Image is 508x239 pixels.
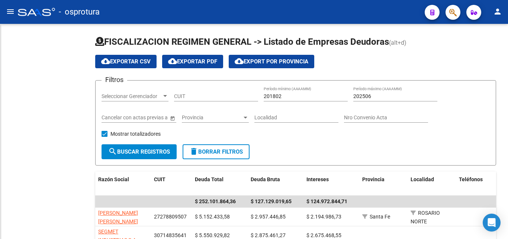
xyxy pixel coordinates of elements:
[95,55,157,68] button: Exportar CSV
[183,144,250,159] button: Borrar Filtros
[168,58,217,65] span: Exportar PDF
[251,176,280,182] span: Deuda Bruta
[95,172,151,196] datatable-header-cell: Razón Social
[192,172,248,196] datatable-header-cell: Deuda Total
[306,232,341,238] span: $ 2.675.468,55
[229,55,314,68] button: Export por Provincia
[251,214,286,220] span: $ 2.957.446,85
[182,114,242,121] span: Provincia
[189,148,243,155] span: Borrar Filtros
[408,172,456,196] datatable-header-cell: Localidad
[108,148,170,155] span: Buscar Registros
[483,214,501,232] div: Open Intercom Messenger
[251,232,286,238] span: $ 2.875.461,27
[59,4,100,20] span: - osprotura
[6,7,15,16] mat-icon: menu
[248,172,303,196] datatable-header-cell: Deuda Bruta
[102,144,177,159] button: Buscar Registros
[110,129,161,138] span: Mostrar totalizadores
[235,57,244,66] mat-icon: cloud_download
[102,75,127,85] h3: Filtros
[154,214,187,220] span: 27278809507
[411,176,434,182] span: Localidad
[389,39,406,46] span: (alt+d)
[359,172,408,196] datatable-header-cell: Provincia
[189,147,198,156] mat-icon: delete
[411,210,440,224] span: ROSARIO NORTE
[251,198,292,204] span: $ 127.129.019,65
[102,93,162,100] span: Seleccionar Gerenciador
[98,176,129,182] span: Razón Social
[370,214,390,220] span: Santa Fe
[151,172,192,196] datatable-header-cell: CUIT
[168,57,177,66] mat-icon: cloud_download
[195,176,224,182] span: Deuda Total
[101,57,110,66] mat-icon: cloud_download
[154,232,187,238] span: 30714835641
[306,176,329,182] span: Intereses
[168,114,176,122] button: Open calendar
[195,214,230,220] span: $ 5.152.433,58
[306,214,341,220] span: $ 2.194.986,73
[493,7,502,16] mat-icon: person
[303,172,359,196] datatable-header-cell: Intereses
[98,210,138,224] span: [PERSON_NAME] [PERSON_NAME]
[459,176,483,182] span: Teléfonos
[362,176,385,182] span: Provincia
[108,147,117,156] mat-icon: search
[162,55,223,68] button: Exportar PDF
[195,198,236,204] span: $ 252.101.864,36
[95,37,389,47] span: FISCALIZACION REGIMEN GENERAL -> Listado de Empresas Deudoras
[101,58,151,65] span: Exportar CSV
[306,198,347,204] span: $ 124.972.844,71
[235,58,308,65] span: Export por Provincia
[154,176,165,182] span: CUIT
[195,232,230,238] span: $ 5.550.929,82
